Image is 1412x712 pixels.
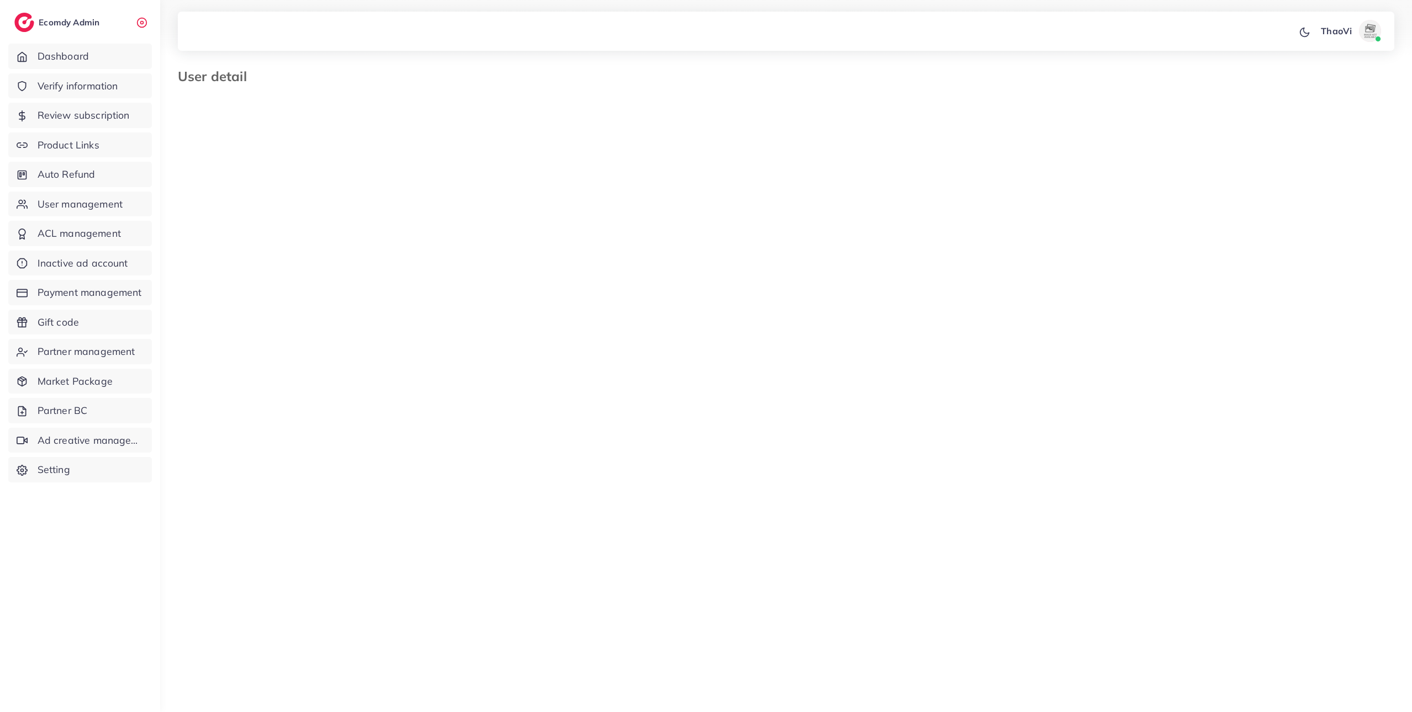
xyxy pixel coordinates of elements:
a: User management [8,192,152,217]
a: Setting [8,457,152,482]
span: ACL management [38,226,121,241]
a: Verify information [8,73,152,99]
a: ThaoViavatar [1315,20,1385,42]
a: Product Links [8,132,152,158]
img: logo [14,13,34,32]
a: Market Package [8,369,152,394]
h3: User detail [178,68,256,84]
span: Verify information [38,79,118,93]
a: Review subscription [8,103,152,128]
p: ThaoVi [1321,24,1352,38]
span: Setting [38,463,70,477]
a: Gift code [8,310,152,335]
span: Market Package [38,374,113,389]
a: Dashboard [8,44,152,69]
span: Inactive ad account [38,256,128,270]
a: logoEcomdy Admin [14,13,102,32]
a: Auto Refund [8,162,152,187]
a: Payment management [8,280,152,305]
a: Inactive ad account [8,251,152,276]
img: avatar [1359,20,1381,42]
span: Ad creative management [38,433,144,448]
a: Partner management [8,339,152,364]
span: User management [38,197,123,211]
span: Partner management [38,344,135,359]
a: Partner BC [8,398,152,423]
h2: Ecomdy Admin [39,17,102,28]
span: Auto Refund [38,167,96,182]
span: Payment management [38,285,142,300]
a: ACL management [8,221,152,246]
span: Product Links [38,138,99,152]
span: Dashboard [38,49,89,63]
span: Partner BC [38,403,88,418]
a: Ad creative management [8,428,152,453]
span: Gift code [38,315,79,330]
span: Review subscription [38,108,130,123]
